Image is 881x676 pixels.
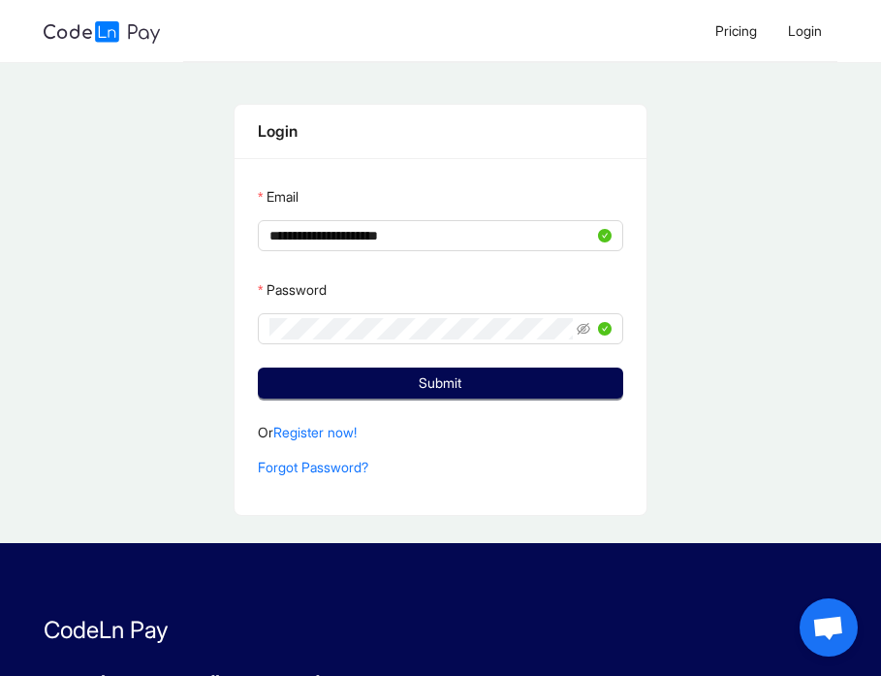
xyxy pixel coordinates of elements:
input: Password [269,318,573,339]
div: Login [258,119,623,144]
img: logo [44,21,160,44]
p: Or [258,422,623,443]
label: Email [258,181,299,212]
input: Email [269,225,594,246]
label: Password [258,274,327,306]
span: eye-invisible [577,322,590,336]
a: Forgot Password? [258,459,368,475]
a: Open chat [800,598,858,657]
p: CodeLn Pay [44,613,836,648]
span: Submit [419,372,461,394]
span: Login [788,22,822,39]
a: Register now! [273,424,357,440]
button: Submit [258,368,623,399]
span: Pricing [715,22,757,39]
